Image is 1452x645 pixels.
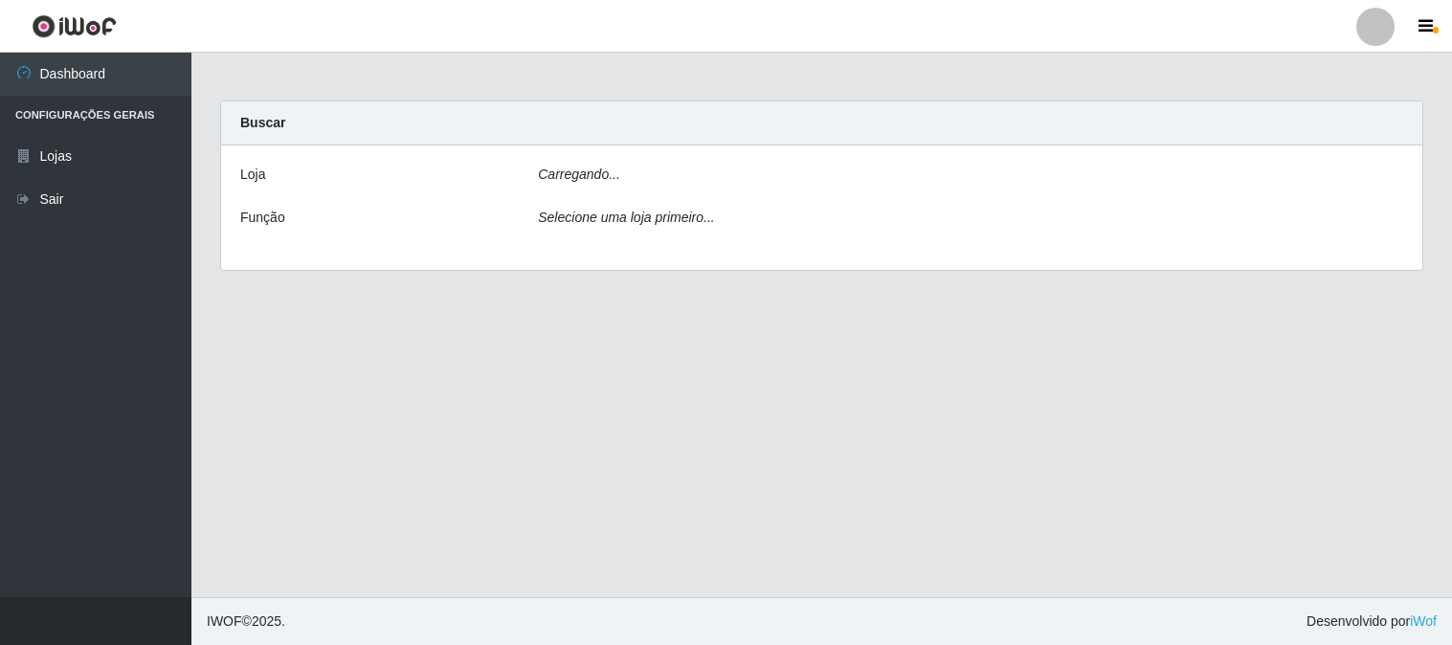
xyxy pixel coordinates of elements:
[207,612,285,632] span: © 2025 .
[240,208,285,228] label: Função
[32,14,117,38] img: CoreUI Logo
[240,115,285,130] strong: Buscar
[538,210,714,225] i: Selecione uma loja primeiro...
[240,165,265,185] label: Loja
[1410,613,1437,629] a: iWof
[207,613,242,629] span: IWOF
[538,167,620,182] i: Carregando...
[1307,612,1437,632] span: Desenvolvido por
